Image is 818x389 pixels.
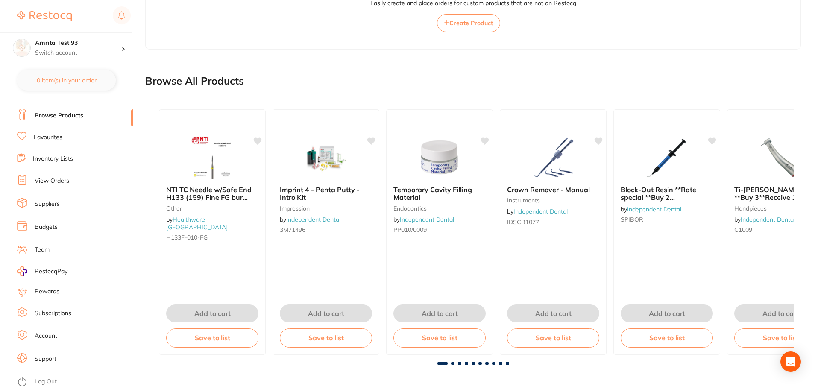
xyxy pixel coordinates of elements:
b: NTI TC Needle w/Safe End H133 (159) Fine FG bur 5/Pk - 010 [166,186,258,202]
span: by [621,205,681,213]
span: by [166,216,228,231]
button: 0 item(s) in your order [17,70,116,91]
a: Independent Dental [627,205,681,213]
button: Add to cart [393,304,486,322]
img: NTI TC Needle w/Safe End H133 (159) Fine FG bur 5/Pk - 010 [185,136,240,179]
img: Imprint 4 - Penta Putty - Intro Kit [298,136,354,179]
a: Independent Dental [286,216,340,223]
a: Rewards [35,287,59,296]
button: Save to list [280,328,372,347]
button: Add to cart [166,304,258,322]
a: Budgets [35,223,58,231]
a: Independent Dental [741,216,795,223]
span: PP010/0009 [393,226,427,234]
span: by [393,216,454,223]
a: Team [35,246,50,254]
span: by [507,208,568,215]
div: Open Intercom Messenger [780,351,801,372]
a: Favourites [34,133,62,142]
button: Save to list [166,328,258,347]
span: Create Product [449,19,493,27]
a: Suppliers [35,200,60,208]
b: Crown Remover - Manual [507,186,599,193]
b: Block-Out Resin **Rate special **Buy 2 $38.00**Buy 4 $35.00**Buy 6 $32.00** [621,186,713,202]
button: Save to list [507,328,599,347]
a: Subscriptions [35,309,71,318]
h2: Browse All Products [145,75,244,87]
img: Temporary Cavity Filling Material [412,136,467,179]
span: C1009 [734,226,752,234]
span: by [734,216,795,223]
small: endodontics [393,205,486,212]
p: Switch account [35,49,121,57]
span: IDSCR1077 [507,218,539,226]
img: Crown Remover - Manual [525,136,581,179]
span: Block-Out Resin **Rate special **Buy 2 $38.00**Buy 4 $35.00**Buy 6 $32.00** [621,185,712,217]
button: Add to cart [621,304,713,322]
span: 3M71496 [280,226,305,234]
b: Temporary Cavity Filling Material [393,186,486,202]
span: NTI TC Needle w/Safe End H133 (159) Fine FG bur 5/Pk - 010 [166,185,252,210]
small: instruments [507,197,599,204]
img: RestocqPay [17,266,27,276]
a: Account [35,332,57,340]
a: Independent Dental [513,208,568,215]
a: View Orders [35,177,69,185]
span: H133F-010-FG [166,234,208,241]
h4: Amrita Test 93 [35,39,121,47]
span: RestocqPay [35,267,67,276]
a: Support [35,355,56,363]
button: Create Product [437,14,500,32]
button: Add to cart [280,304,372,322]
a: Log Out [35,377,57,386]
span: by [280,216,340,223]
button: Save to list [621,328,713,347]
span: SPIBOR [621,216,643,223]
span: Crown Remover - Manual [507,185,590,194]
small: other [166,205,258,212]
button: Log Out [17,375,130,389]
img: Ti-Max Nano 95LS **Buy 3**Receive 1 Free** [753,136,808,179]
img: Restocq Logo [17,11,72,21]
b: Imprint 4 - Penta Putty - Intro Kit [280,186,372,202]
a: Independent Dental [400,216,454,223]
span: Temporary Cavity Filling Material [393,185,472,202]
a: Restocq Logo [17,6,72,26]
a: Browse Products [35,111,83,120]
a: Inventory Lists [33,155,73,163]
a: Healthware [GEOGRAPHIC_DATA] [166,216,228,231]
a: RestocqPay [17,266,67,276]
img: Amrita Test 93 [13,39,30,56]
img: Block-Out Resin **Rate special **Buy 2 $38.00**Buy 4 $35.00**Buy 6 $32.00** [639,136,695,179]
small: impression [280,205,372,212]
button: Add to cart [507,304,599,322]
span: Imprint 4 - Penta Putty - Intro Kit [280,185,360,202]
button: Save to list [393,328,486,347]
